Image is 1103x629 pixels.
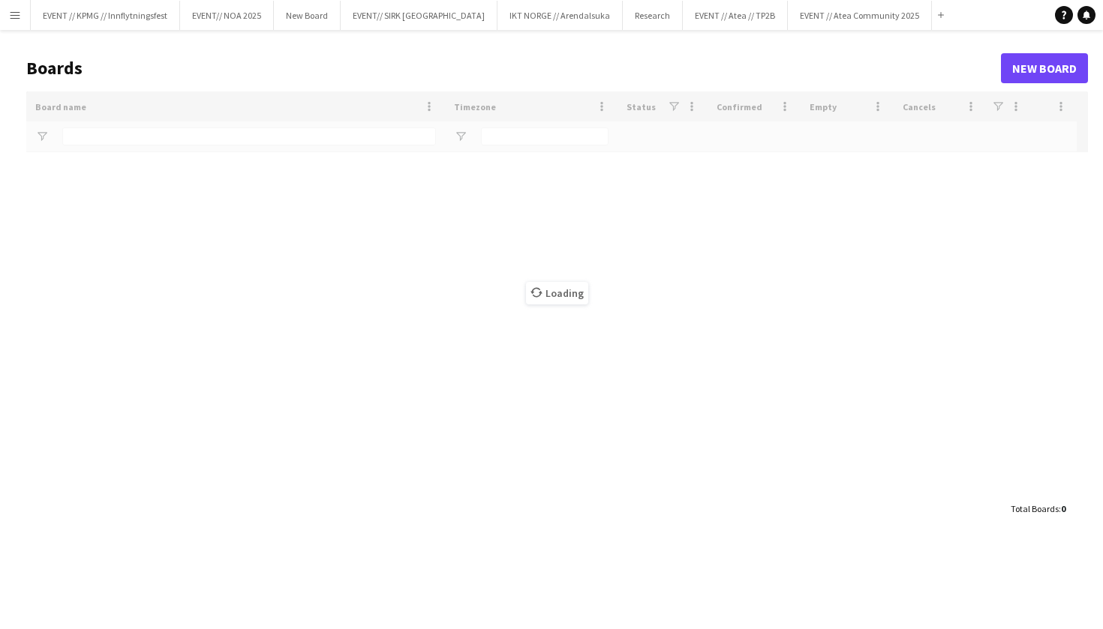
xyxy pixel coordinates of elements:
[26,57,1001,79] h1: Boards
[683,1,788,30] button: EVENT // Atea // TP2B
[497,1,623,30] button: IKT NORGE // Arendalsuka
[274,1,341,30] button: New Board
[1011,503,1059,514] span: Total Boards
[1001,53,1088,83] a: New Board
[1011,494,1065,523] div: :
[180,1,274,30] button: EVENT// NOA 2025
[526,282,588,304] span: Loading
[1061,503,1065,514] span: 0
[31,1,180,30] button: EVENT // KPMG // Innflytningsfest
[623,1,683,30] button: Research
[341,1,497,30] button: EVENT// SIRK [GEOGRAPHIC_DATA]
[788,1,932,30] button: EVENT // Atea Community 2025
